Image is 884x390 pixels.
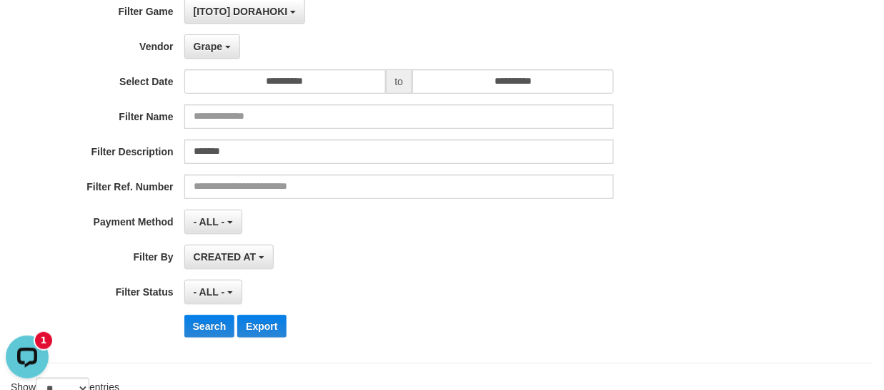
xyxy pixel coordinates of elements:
[194,251,257,263] span: CREATED AT
[194,41,222,52] span: Grape
[184,210,242,234] button: - ALL -
[194,6,288,17] span: [ITOTO] DORAHOKI
[386,69,413,94] span: to
[35,2,52,19] div: New messages notification
[6,6,49,49] button: Open LiveChat chat widget
[184,34,240,59] button: Grape
[194,286,225,298] span: - ALL -
[184,315,235,338] button: Search
[184,280,242,304] button: - ALL -
[194,216,225,228] span: - ALL -
[184,245,274,269] button: CREATED AT
[237,315,286,338] button: Export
